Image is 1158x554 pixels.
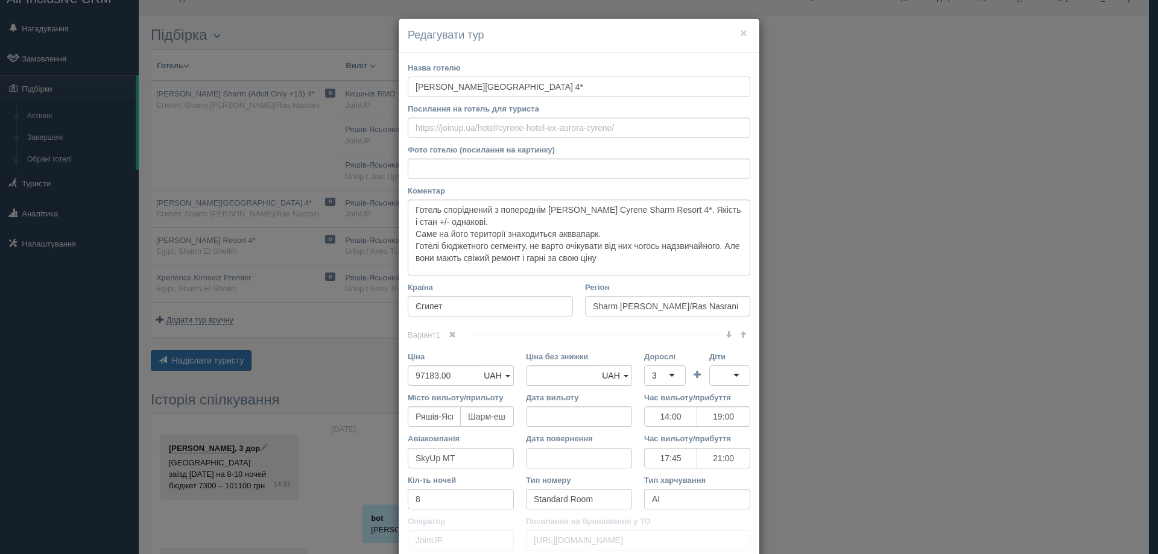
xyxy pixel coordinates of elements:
[408,77,750,97] input: Iberostar Bahia 5*
[408,28,750,43] h4: Редагувати тур
[408,62,750,74] label: Назва готелю
[408,433,514,444] label: Авіакомпанія
[526,433,632,444] label: Дата повернення
[526,515,750,527] label: Посилання на бронювання у ТО
[408,144,750,156] label: Фото готелю (посилання на картинку)
[408,474,514,486] label: Кіл-ть ночей
[408,282,573,293] label: Країна
[598,365,632,386] a: UAH
[408,515,514,527] label: Оператор
[408,392,514,403] label: Місто вильоту/прильоту
[644,433,750,444] label: Час вильоту/прибуття
[526,351,632,362] label: Ціна без знижки
[408,118,750,138] input: https://joinup.ua/hotel/cyrene-hotel-ex-aurora-cyrene/
[602,371,620,380] span: UAH
[644,392,750,403] label: Час вильоту/прибуття
[408,185,750,197] label: Коментар
[408,103,750,115] label: Посилання на готель для туриста
[740,27,747,39] button: ×
[585,282,750,293] label: Регіон
[652,370,657,382] div: 3
[526,392,632,403] label: Дата вильоту
[709,351,750,362] label: Діти
[408,351,514,362] label: Ціна
[644,474,750,486] label: Тип харчування
[435,330,440,339] span: 1
[408,330,469,339] span: Варіант
[479,365,514,386] a: UAH
[526,474,632,486] label: Тип номеру
[484,371,502,380] span: UAH
[644,351,686,362] label: Дорослі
